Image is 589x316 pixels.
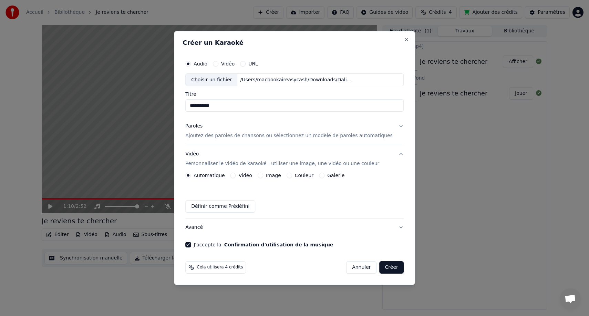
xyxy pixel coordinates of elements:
p: Ajoutez des paroles de chansons ou sélectionnez un modèle de paroles automatiques [185,133,393,140]
label: Galerie [327,173,344,178]
label: Vidéo [221,61,235,66]
label: Image [266,173,281,178]
button: Avancé [185,218,404,236]
div: Paroles [185,123,203,130]
button: ParolesAjoutez des paroles de chansons ou sélectionnez un modèle de paroles automatiques [185,118,404,145]
label: Audio [194,61,207,66]
h2: Créer un Karaoké [183,40,406,46]
button: J'accepte la [224,242,333,247]
label: Titre [185,92,404,97]
label: Automatique [194,173,225,178]
button: Annuler [346,261,376,274]
button: VidéoPersonnaliser le vidéo de karaoké : utiliser une image, une vidéo ou une couleur [185,145,404,173]
button: Créer [380,261,404,274]
div: Choisir un fichier [186,74,237,86]
label: Couleur [295,173,313,178]
button: Définir comme Prédéfini [185,200,255,213]
span: Cela utilisera 4 crédits [197,265,243,270]
label: Vidéo [239,173,252,178]
label: J'accepte la [194,242,333,247]
div: VidéoPersonnaliser le vidéo de karaoké : utiliser une image, une vidéo ou une couleur [185,173,404,218]
div: /Users/macbookaireasycash/Downloads/Dalida - Reviens-moi (Official Lyric Video) x Last Christmas ... [238,77,355,83]
label: URL [248,61,258,66]
p: Personnaliser le vidéo de karaoké : utiliser une image, une vidéo ou une couleur [185,160,379,167]
div: Vidéo [185,151,379,167]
